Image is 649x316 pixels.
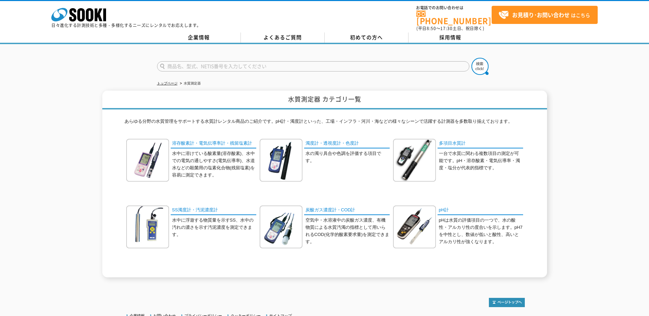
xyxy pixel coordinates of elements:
[157,61,469,71] input: 商品名、型式、NETIS番号を入力してください
[440,25,453,31] span: 17:30
[416,6,492,10] span: お電話でのお問い合わせは
[241,32,325,43] a: よくあるご質問
[416,11,492,25] a: [PHONE_NUMBER]
[126,139,169,182] img: 溶存酸素計・電気伝導率計・残留塩素計
[260,139,302,182] img: 濁度計・透視度計・色度計
[306,150,390,164] p: 水の濁り具合や色調を評価する項目です。
[260,206,302,248] img: 炭酸ガス濃度計・COD計
[439,150,523,171] p: 一台で水質に関わる複数項目の測定が可能です。pH・溶存酸素・電気伝導率・濁度・塩分が代表的指標です。
[126,206,169,248] img: SS濁度計・汚泥濃度計
[306,217,390,245] p: 空気中・水溶液中の炭酸ガス濃度、有機物質による水質汚濁の指標として用いられるCOD(化学的酸素要求量)を測定できます。
[438,206,523,215] a: pH計
[325,32,408,43] a: 初めての方へ
[498,10,590,20] span: はこちら
[179,80,201,87] li: 水質測定器
[416,25,484,31] span: (平日 ～ 土日、祝日除く)
[125,118,525,129] p: あらゆる分野の水質管理をサポートする水質計レンタル商品のご紹介です。pH計・濁度計といった、工場・インフラ・河川・海などの様々なシーンで活躍する計測器を多数取り揃えております。
[304,206,390,215] a: 炭酸ガス濃度計・COD計
[157,81,178,85] a: トップページ
[51,23,201,27] p: 日々進化する計測技術と多種・多様化するニーズにレンタルでお応えします。
[350,34,383,41] span: 初めての方へ
[157,32,241,43] a: 企業情報
[393,206,436,248] img: pH計
[172,150,256,179] p: 水中に溶けている酸素量(溶存酸素)、水中での電気の通しやすさ(電気伝導率)、水道水などの殺菌用の塩素化合物(残留塩素)を容易に測定できます。
[393,139,436,182] img: 多項目水質計
[408,32,492,43] a: 採用情報
[427,25,436,31] span: 8:50
[172,217,256,238] p: 水中に浮遊する物質量を示すSS、水中の汚れの濃さを示す汚泥濃度を測定できます。
[304,139,390,149] a: 濁度計・透視度計・色度計
[489,298,525,307] img: トップページへ
[471,58,489,75] img: btn_search.png
[438,139,523,149] a: 多項目水質計
[102,91,547,109] h1: 水質測定器 カテゴリ一覧
[171,206,256,215] a: SS濁度計・汚泥濃度計
[171,139,256,149] a: 溶存酸素計・電気伝導率計・残留塩素計
[492,6,598,24] a: お見積り･お問い合わせはこちら
[512,11,570,19] strong: お見積り･お問い合わせ
[439,217,523,245] p: pHは水質の評価項目の一つで、水の酸性・アルカリ性の度合いを示します。pH7を中性とし、数値が低いと酸性、高いとアルカリ性が強くなります。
